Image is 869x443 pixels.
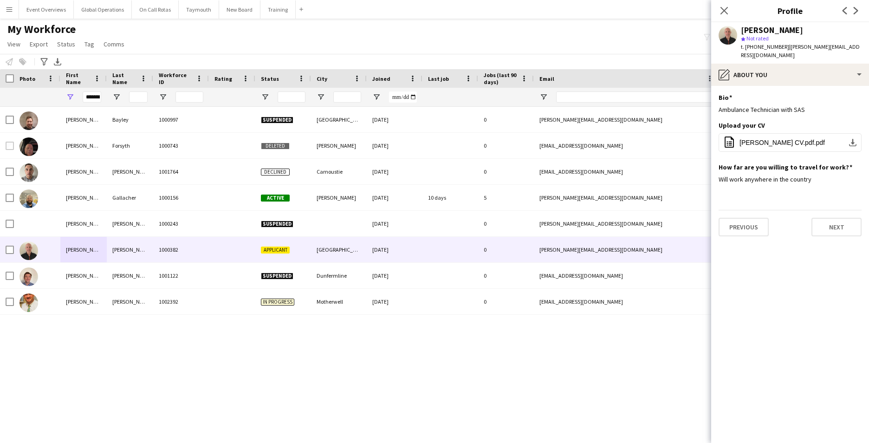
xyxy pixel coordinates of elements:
[112,93,121,101] button: Open Filter Menu
[367,159,422,184] div: [DATE]
[478,133,534,158] div: 0
[107,185,153,210] div: Gallacher
[539,93,548,101] button: Open Filter Menu
[19,163,38,182] img: Stephen Franco
[60,133,107,158] div: [PERSON_NAME]
[534,133,720,158] div: [EMAIL_ADDRESS][DOMAIN_NAME]
[719,93,732,102] h3: Bio
[19,0,74,19] button: Event Overviews
[534,263,720,288] div: [EMAIL_ADDRESS][DOMAIN_NAME]
[7,22,76,36] span: My Workforce
[6,142,14,150] input: Row Selection is disabled for this row (unchecked)
[60,107,107,132] div: [PERSON_NAME]
[19,293,38,312] img: Stephen Weldon
[153,107,209,132] div: 1000997
[60,237,107,262] div: [PERSON_NAME]
[60,263,107,288] div: [PERSON_NAME]
[478,159,534,184] div: 0
[261,75,279,82] span: Status
[389,91,417,103] input: Joined Filter Input
[153,289,209,314] div: 1002392
[84,40,94,48] span: Tag
[261,143,290,150] span: Deleted
[711,5,869,17] h3: Profile
[30,40,48,48] span: Export
[556,91,714,103] input: Email Filter Input
[60,159,107,184] div: [PERSON_NAME]
[153,159,209,184] div: 1001764
[261,169,290,176] span: Declined
[478,107,534,132] div: 0
[83,91,101,103] input: First Name Filter Input
[539,75,554,82] span: Email
[422,185,478,210] div: 10 days
[107,237,153,262] div: [PERSON_NAME]
[261,195,290,202] span: Active
[19,75,35,82] span: Photo
[367,211,422,236] div: [DATE]
[484,72,517,85] span: Jobs (last 90 days)
[741,43,860,59] span: | [PERSON_NAME][EMAIL_ADDRESS][DOMAIN_NAME]
[129,91,148,103] input: Last Name Filter Input
[66,72,90,85] span: First Name
[153,185,209,210] div: 1000156
[719,133,862,152] button: [PERSON_NAME] CV.pdf.pdf
[534,237,720,262] div: [PERSON_NAME][EMAIL_ADDRESS][DOMAIN_NAME]
[107,289,153,314] div: [PERSON_NAME]
[317,93,325,101] button: Open Filter Menu
[107,107,153,132] div: Bayley
[367,289,422,314] div: [DATE]
[811,218,862,236] button: Next
[534,289,720,314] div: [EMAIL_ADDRESS][DOMAIN_NAME]
[367,133,422,158] div: [DATE]
[104,40,124,48] span: Comms
[478,263,534,288] div: 0
[311,133,367,158] div: [PERSON_NAME]
[153,133,209,158] div: 1000743
[60,185,107,210] div: [PERSON_NAME]
[719,175,862,183] div: Will work anywhere in the country
[741,26,803,34] div: [PERSON_NAME]
[478,185,534,210] div: 5
[317,75,327,82] span: City
[4,38,24,50] a: View
[107,263,153,288] div: [PERSON_NAME]
[260,0,296,19] button: Training
[66,93,74,101] button: Open Filter Menu
[534,159,720,184] div: [EMAIL_ADDRESS][DOMAIN_NAME]
[19,111,38,130] img: Stephen Bayley
[478,289,534,314] div: 0
[132,0,179,19] button: On Call Rotas
[179,0,219,19] button: Taymouth
[367,185,422,210] div: [DATE]
[19,241,38,260] img: Stephen Reilly
[219,0,260,19] button: New Board
[534,107,720,132] div: [PERSON_NAME][EMAIL_ADDRESS][DOMAIN_NAME]
[311,159,367,184] div: Carnoustie
[719,163,852,171] h3: How far are you willing to travel for work?
[333,91,361,103] input: City Filter Input
[60,289,107,314] div: [PERSON_NAME]
[478,237,534,262] div: 0
[107,133,153,158] div: Forsyth
[52,56,63,67] app-action-btn: Export XLSX
[428,75,449,82] span: Last job
[39,56,50,67] app-action-btn: Advanced filters
[81,38,98,50] a: Tag
[107,211,153,236] div: [PERSON_NAME]
[19,189,38,208] img: Stephen Gallacher
[57,40,75,48] span: Status
[74,0,132,19] button: Global Operations
[372,93,381,101] button: Open Filter Menu
[159,72,192,85] span: Workforce ID
[153,237,209,262] div: 1000382
[19,137,38,156] img: Stephen Forsyth
[534,211,720,236] div: [PERSON_NAME][EMAIL_ADDRESS][DOMAIN_NAME]
[719,121,765,130] h3: Upload your CV
[367,263,422,288] div: [DATE]
[175,91,203,103] input: Workforce ID Filter Input
[53,38,79,50] a: Status
[372,75,390,82] span: Joined
[311,185,367,210] div: [PERSON_NAME]
[534,185,720,210] div: [PERSON_NAME][EMAIL_ADDRESS][DOMAIN_NAME]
